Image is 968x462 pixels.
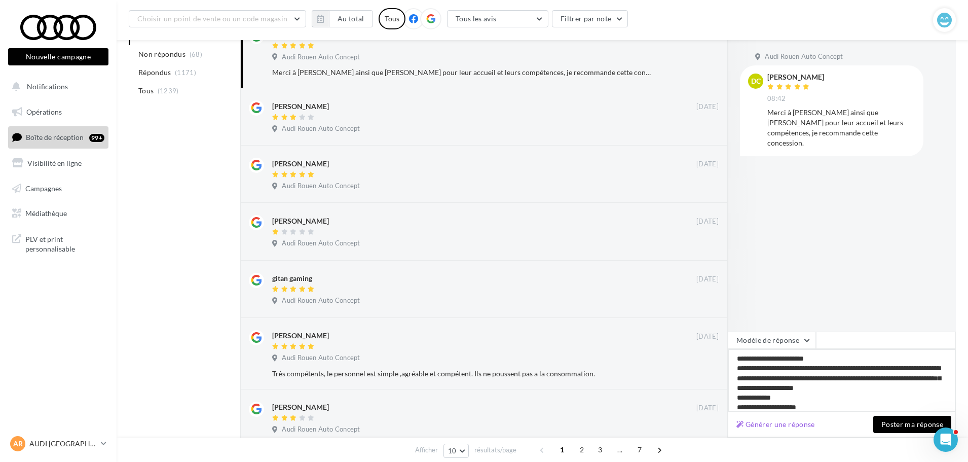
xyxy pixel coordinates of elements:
a: Médiathèque [6,203,110,224]
span: Campagnes [25,184,62,192]
span: Audi Rouen Auto Concept [765,52,843,61]
span: Boîte de réception [26,133,84,141]
a: Visibilité en ligne [6,153,110,174]
a: PLV et print personnalisable [6,228,110,258]
span: AR [13,439,23,449]
span: Audi Rouen Auto Concept [282,353,360,363]
button: Tous les avis [447,10,548,27]
div: Merci à [PERSON_NAME] ainsi que [PERSON_NAME] pour leur accueil et leurs compétences, je recomman... [767,108,915,148]
span: Audi Rouen Auto Concept [282,53,360,62]
button: Au total [312,10,373,27]
button: Poster ma réponse [873,416,951,433]
span: Tous les avis [456,14,497,23]
span: Opérations [26,108,62,116]
button: Nouvelle campagne [8,48,108,65]
span: DC [751,76,761,86]
p: AUDI [GEOGRAPHIC_DATA] [29,439,97,449]
div: [PERSON_NAME] [272,101,329,112]
span: Audi Rouen Auto Concept [282,296,360,305]
button: Notifications [6,76,106,97]
span: Tous [138,86,154,96]
div: [PERSON_NAME] [272,216,329,226]
span: Médiathèque [25,209,67,218]
span: 3 [592,442,608,458]
span: (1239) [158,87,179,95]
span: Afficher [415,445,438,455]
div: [PERSON_NAME] [272,331,329,341]
span: [DATE] [696,332,719,341]
div: gitan gaming [272,273,312,283]
div: Merci à [PERSON_NAME] ainsi que [PERSON_NAME] pour leur accueil et leurs compétences, je recomman... [272,67,653,78]
div: [PERSON_NAME] [767,74,824,81]
span: Visibilité en ligne [27,159,82,167]
div: [PERSON_NAME] [272,402,329,412]
span: 7 [631,442,648,458]
span: Choisir un point de vente ou un code magasin [137,14,287,23]
div: Très compétents, le personnel est simple ,agréable et compétent. Ils ne poussent pas a la consomm... [272,369,653,379]
span: Répondus [138,67,171,78]
a: Campagnes [6,178,110,199]
div: 99+ [89,134,104,142]
button: Choisir un point de vente ou un code magasin [129,10,306,27]
iframe: Intercom live chat [934,428,958,452]
span: résultats/page [474,445,516,455]
a: Boîte de réception99+ [6,126,110,148]
span: 08:42 [767,94,786,103]
button: Générer une réponse [732,418,819,431]
span: [DATE] [696,160,719,169]
a: AR AUDI [GEOGRAPHIC_DATA] [8,434,108,453]
button: Modèle de réponse [728,332,816,349]
a: Opérations [6,101,110,123]
div: Tous [379,8,405,29]
span: Audi Rouen Auto Concept [282,124,360,133]
span: [DATE] [696,102,719,112]
span: PLV et print personnalisable [25,232,104,254]
span: 1 [554,442,570,458]
span: 2 [574,442,590,458]
span: (1171) [175,68,196,77]
button: Au total [329,10,373,27]
span: [DATE] [696,217,719,226]
span: Notifications [27,82,68,91]
span: Non répondus [138,49,185,59]
span: Audi Rouen Auto Concept [282,182,360,191]
span: ... [612,442,628,458]
button: Filtrer par note [552,10,628,27]
div: [PERSON_NAME] [272,159,329,169]
button: 10 [443,444,469,458]
span: 10 [448,447,457,455]
span: Audi Rouen Auto Concept [282,239,360,248]
span: [DATE] [696,275,719,284]
span: [DATE] [696,404,719,413]
span: (68) [190,50,202,58]
span: Audi Rouen Auto Concept [282,425,360,434]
